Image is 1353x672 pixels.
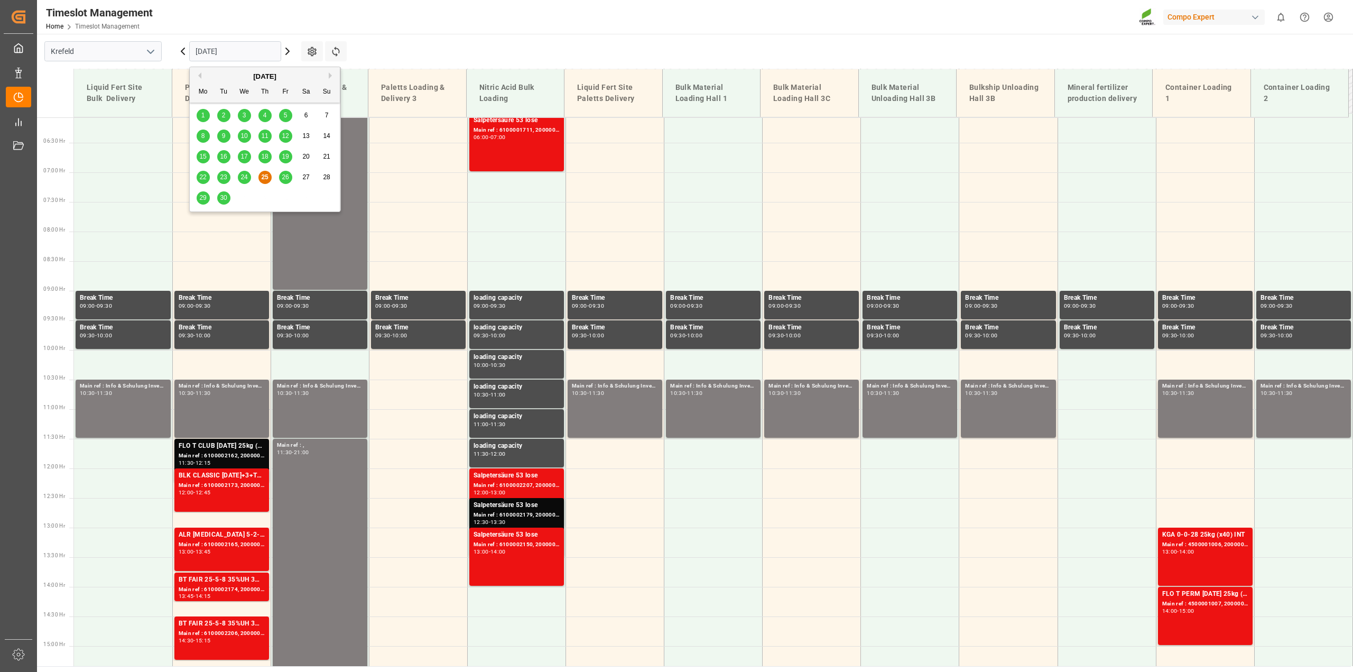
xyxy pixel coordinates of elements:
[474,500,560,511] div: Salpetersäure 53 lose
[277,293,363,303] div: Break Time
[1269,5,1293,29] button: show 0 new notifications
[670,293,756,303] div: Break Time
[323,173,330,181] span: 28
[238,130,251,143] div: Choose Wednesday, September 10th, 2025
[785,333,801,338] div: 10:00
[80,293,166,303] div: Break Time
[142,43,158,60] button: open menu
[670,303,685,308] div: 09:00
[1162,323,1248,333] div: Break Time
[490,303,506,308] div: 09:30
[43,138,65,144] span: 06:30 Hr
[1162,303,1178,308] div: 09:00
[240,153,247,160] span: 17
[46,5,153,21] div: Timeslot Management
[474,481,560,490] div: Main ref : 6100002207, 2000001730
[300,130,313,143] div: Choose Saturday, September 13th, 2025
[238,86,251,99] div: We
[238,150,251,163] div: Choose Wednesday, September 17th, 2025
[474,441,560,452] div: loading capacity
[474,530,560,540] div: Salpetersäure 53 lose
[1064,303,1079,308] div: 09:00
[1177,303,1179,308] div: -
[195,72,201,79] button: Previous Month
[196,303,211,308] div: 09:30
[279,130,292,143] div: Choose Friday, September 12th, 2025
[240,132,247,140] span: 10
[1261,391,1276,395] div: 10:30
[277,333,292,338] div: 09:30
[375,333,391,338] div: 09:30
[243,112,246,119] span: 3
[1277,303,1293,308] div: 09:30
[884,303,899,308] div: 09:30
[261,153,268,160] span: 18
[474,293,560,303] div: loading capacity
[670,382,756,391] div: Main ref : Info & Schulung Inventur,
[320,130,333,143] div: Choose Sunday, September 14th, 2025
[179,323,265,333] div: Break Time
[572,323,658,333] div: Break Time
[965,293,1051,303] div: Break Time
[1139,8,1156,26] img: Screenshot%202023-09-29%20at%2010.02.21.png_1712312052.png
[1162,391,1178,395] div: 10:30
[46,23,63,30] a: Home
[983,303,998,308] div: 09:30
[882,391,884,395] div: -
[965,382,1051,391] div: Main ref : Info & Schulung Inventur,
[687,333,702,338] div: 10:00
[82,78,163,108] div: Liquid Fert Site Bulk Delivery
[687,391,702,395] div: 11:30
[572,333,587,338] div: 09:30
[97,333,112,338] div: 10:00
[222,132,226,140] span: 9
[489,422,490,427] div: -
[867,382,953,391] div: Main ref : Info & Schulung Inventur,
[768,303,784,308] div: 09:00
[197,130,210,143] div: Choose Monday, September 8th, 2025
[489,490,490,495] div: -
[179,540,265,549] div: Main ref : 6100002165, 2000000743
[1276,333,1277,338] div: -
[43,256,65,262] span: 08:30 Hr
[43,197,65,203] span: 07:30 Hr
[292,450,293,455] div: -
[1179,303,1194,308] div: 09:30
[867,323,953,333] div: Break Time
[320,150,333,163] div: Choose Sunday, September 21st, 2025
[867,391,882,395] div: 10:30
[179,452,265,461] div: Main ref : 6100002162, 2000001226
[292,391,293,395] div: -
[238,171,251,184] div: Choose Wednesday, September 24th, 2025
[1081,303,1096,308] div: 09:30
[375,293,461,303] div: Break Time
[375,323,461,333] div: Break Time
[670,391,685,395] div: 10:30
[1162,382,1248,391] div: Main ref : Info & Schulung Inventur,
[1081,333,1096,338] div: 10:00
[217,109,230,122] div: Choose Tuesday, September 2nd, 2025
[785,303,801,308] div: 09:30
[474,135,489,140] div: 06:00
[980,333,982,338] div: -
[980,303,982,308] div: -
[1179,391,1194,395] div: 11:30
[279,150,292,163] div: Choose Friday, September 19th, 2025
[983,333,998,338] div: 10:00
[572,382,658,391] div: Main ref : Info & Schulung Inventur,
[199,173,206,181] span: 22
[490,392,506,397] div: 11:00
[197,86,210,99] div: Mo
[284,112,288,119] span: 5
[193,461,195,465] div: -
[43,227,65,233] span: 08:00 Hr
[277,391,292,395] div: 10:30
[670,333,685,338] div: 09:30
[279,86,292,99] div: Fr
[179,391,194,395] div: 10:30
[489,452,490,456] div: -
[784,333,785,338] div: -
[193,303,195,308] div: -
[1259,78,1340,108] div: Container Loading 2
[294,333,309,338] div: 10:00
